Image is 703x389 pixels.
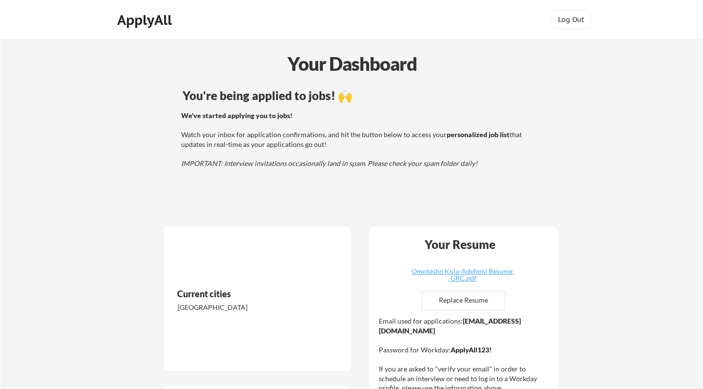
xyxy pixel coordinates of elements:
div: You're being applied to jobs! 🙌 [183,90,535,102]
div: Your Dashboard [1,50,703,78]
a: Omotesho Kola-Adefemi Resume _GRC.pdf [404,268,520,283]
strong: ApplyAll123! [451,346,492,354]
div: Omotesho Kola-Adefemi Resume _GRC.pdf [404,268,520,282]
div: ApplyAll [117,12,175,28]
strong: [EMAIL_ADDRESS][DOMAIN_NAME] [379,317,521,335]
div: Watch your inbox for application confirmations, and hit the button below to access your that upda... [181,111,533,168]
div: Your Resume [412,239,509,250]
em: IMPORTANT: Interview invitations occasionally land in spam. Please check your spam folder daily! [181,159,477,167]
button: Log Out [552,10,591,29]
div: Current cities [177,289,312,298]
div: [GEOGRAPHIC_DATA] [178,303,281,312]
strong: We've started applying you to jobs! [181,111,292,120]
strong: personalized job list [447,130,510,139]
